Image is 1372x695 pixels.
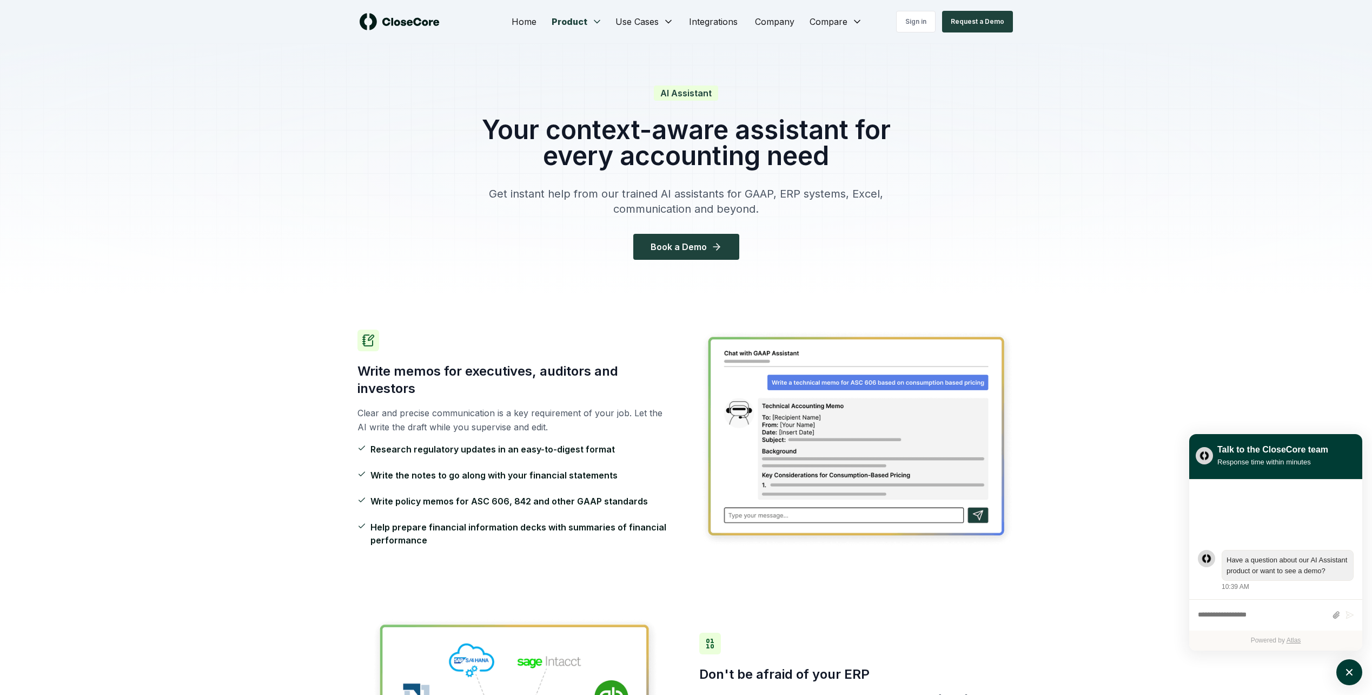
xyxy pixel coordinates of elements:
a: Sign in [896,11,936,32]
div: atlas-message-author-avatar [1198,550,1215,567]
a: Integrations [680,11,746,32]
div: Thursday, September 18, 10:39 AM [1222,550,1354,592]
span: AI Assistant [654,86,718,101]
div: atlas-ticket [1189,480,1362,651]
span: Use Cases [615,15,659,28]
a: Atlas [1287,637,1301,644]
h1: Your context-aware assistant for every accounting need [479,117,894,169]
span: Write the notes to go along with your financial statements [370,469,618,482]
a: Home [503,11,545,32]
h3: Write memos for executives, auditors and investors [357,363,673,397]
div: Powered by [1189,631,1362,651]
a: Company [746,11,803,32]
h3: Don't be afraid of your ERP [699,666,1015,683]
span: Write policy memos for ASC 606, 842 and other GAAP standards [370,495,648,508]
button: Product [545,11,609,32]
img: yblje5SQxOoZuw2TcITt_icon.png [1196,447,1213,464]
p: Get instant help from our trained AI assistants for GAAP, ERP systems, Excel, communication and b... [479,186,894,217]
div: atlas-message-text [1227,555,1349,576]
button: Book a Demo [633,234,739,260]
div: atlas-message [1198,550,1354,592]
button: Compare [803,11,869,32]
button: Request a Demo [942,11,1013,32]
div: Talk to the CloseCore team [1217,443,1328,456]
button: atlas-launcher [1336,659,1362,685]
span: Help prepare financial information decks with summaries of financial performance [370,521,673,547]
span: Research regulatory updates in an easy-to-digest format [370,443,615,456]
img: logo [360,13,440,30]
span: Product [552,15,587,28]
p: Clear and precise communication is a key requirement of your job. Let the AI write the draft whil... [357,406,673,434]
button: Attach files by clicking or dropping files here [1332,611,1340,620]
div: atlas-composer [1198,605,1354,625]
button: Use Cases [609,11,680,32]
span: Compare [810,15,847,28]
div: atlas-window [1189,434,1362,651]
img: Write memos for executives, auditors and investors [699,329,1015,547]
div: Response time within minutes [1217,456,1328,468]
div: atlas-message-bubble [1222,550,1354,581]
div: 10:39 AM [1222,582,1249,592]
